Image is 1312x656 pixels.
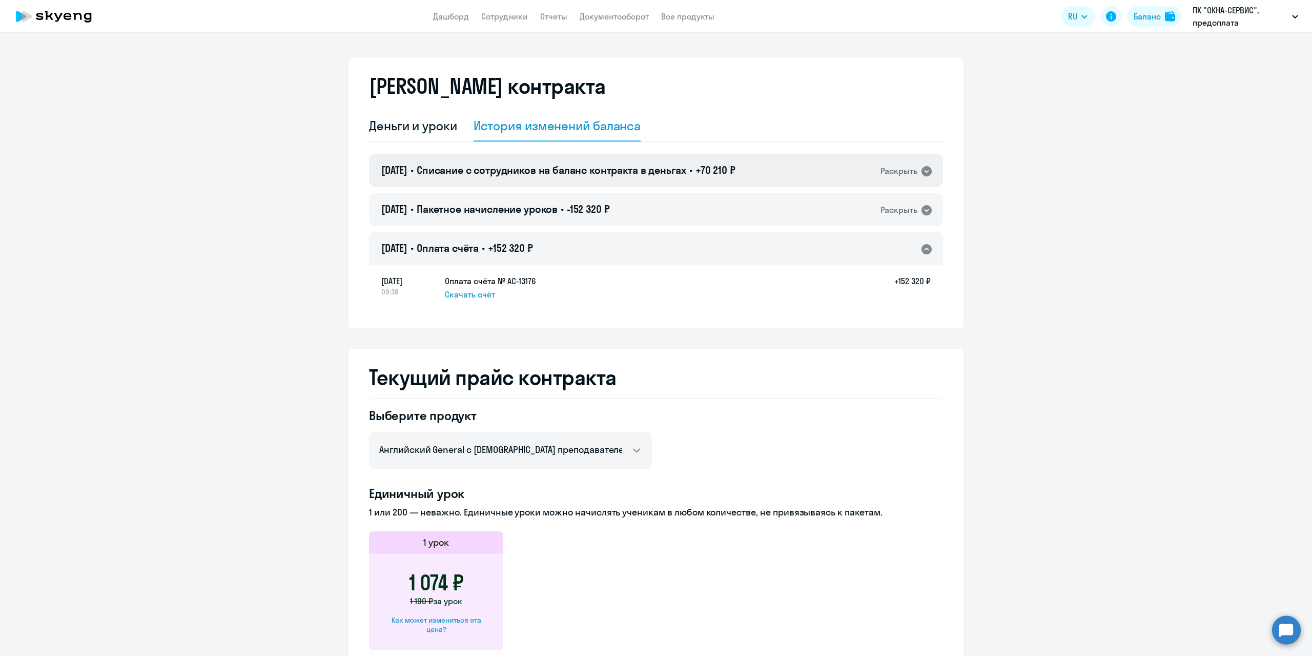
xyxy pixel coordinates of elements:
div: Деньги и уроки [369,117,457,134]
span: RU [1068,10,1077,23]
h5: Оплата счёта № AC-13176 [445,275,536,287]
a: Отчеты [540,11,567,22]
span: 1 190 ₽ [410,596,433,606]
p: ПК "ОКНА-СЕРВИС", предоплата [1193,4,1288,29]
button: ПК "ОКНА-СЕРВИС", предоплата [1187,4,1303,29]
h5: +152 320 ₽ [894,275,931,301]
button: Балансbalance [1127,6,1181,27]
span: • [482,242,485,254]
span: Пакетное начисление уроков [417,203,558,215]
h3: 1 074 ₽ [409,570,464,595]
span: +70 210 ₽ [695,164,735,176]
div: Баланс [1134,10,1161,23]
h2: [PERSON_NAME] контракта [369,74,606,98]
a: Дашборд [433,11,469,22]
p: 1 или 200 — неважно. Единичные уроки можно начислять ученикам в любом количестве, не привязываясь... [369,506,943,519]
a: Документооборот [580,11,649,22]
img: balance [1165,11,1175,22]
h2: Текущий прайс контракта [369,365,943,390]
span: • [411,164,414,176]
span: за урок [433,596,462,606]
span: +152 320 ₽ [488,242,533,254]
span: Скачать счёт [445,288,495,301]
span: • [411,242,414,254]
div: Раскрыть [880,165,917,177]
span: [DATE] [381,242,407,254]
h4: Выберите продукт [369,407,652,424]
span: -152 320 ₽ [567,203,610,215]
div: Как может измениться эта цена? [385,615,487,634]
h4: Единичный урок [369,485,943,502]
span: [DATE] [381,275,437,287]
span: Оплата счёта [417,242,479,254]
div: Раскрыть [880,204,917,216]
span: Списание с сотрудников на баланс контракта в деньгах [417,164,686,176]
button: RU [1061,6,1095,27]
span: • [689,164,692,176]
span: [DATE] [381,164,407,176]
h5: 1 урок [423,536,449,549]
span: • [411,203,414,215]
span: [DATE] [381,203,407,215]
a: Все продукты [661,11,714,22]
span: • [561,203,564,215]
span: 09:38 [381,287,437,296]
div: История изменений баланса [474,117,641,134]
a: Сотрудники [481,11,528,22]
